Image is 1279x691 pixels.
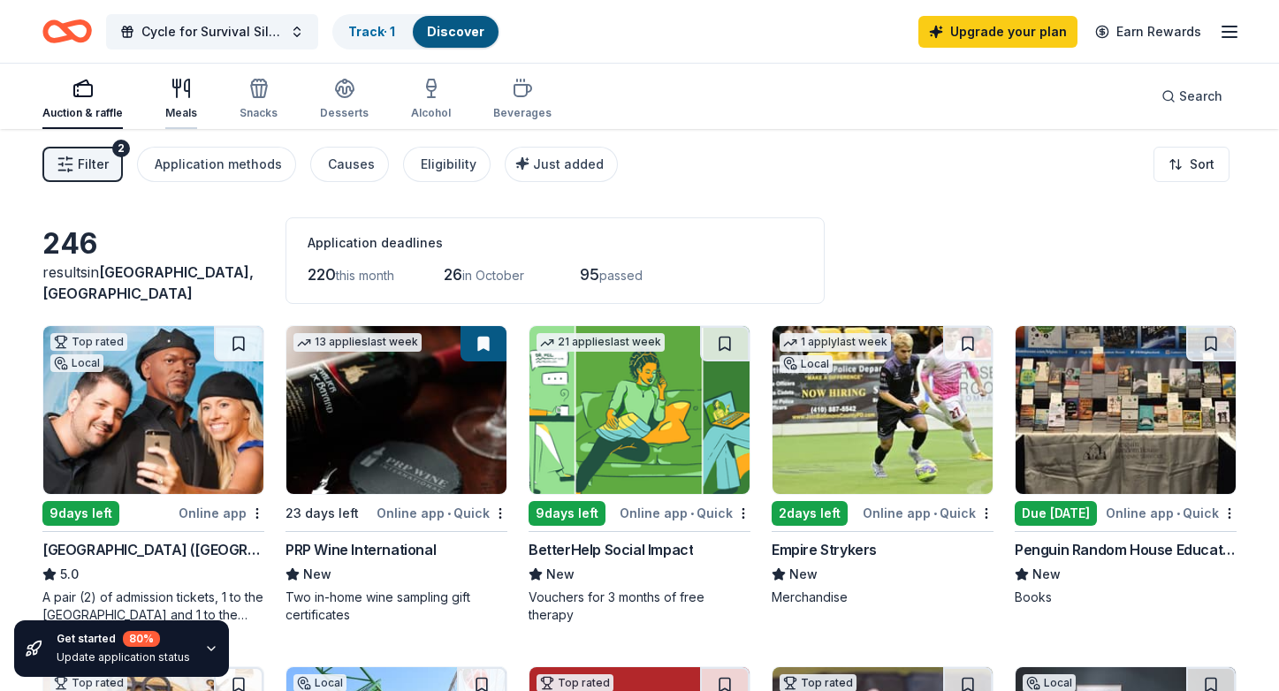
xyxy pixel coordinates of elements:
[42,263,254,302] span: [GEOGRAPHIC_DATA], [GEOGRAPHIC_DATA]
[377,502,507,524] div: Online app Quick
[1153,147,1230,182] button: Sort
[493,106,552,120] div: Beverages
[320,71,369,129] button: Desserts
[155,154,282,175] div: Application methods
[780,333,891,352] div: 1 apply last week
[493,71,552,129] button: Beverages
[529,539,693,560] div: BetterHelp Social Impact
[933,506,937,520] span: •
[1015,501,1097,526] div: Due [DATE]
[179,502,264,524] div: Online app
[1015,539,1237,560] div: Penguin Random House Education
[529,326,750,494] img: Image for BetterHelp Social Impact
[240,106,278,120] div: Snacks
[42,71,123,129] button: Auction & raffle
[310,147,389,182] button: Causes
[529,325,750,624] a: Image for BetterHelp Social Impact21 applieslast week9days leftOnline app•QuickBetterHelp Social ...
[533,156,604,171] span: Just added
[772,501,848,526] div: 2 days left
[529,588,750,624] div: Vouchers for 3 months of free therapy
[580,265,599,284] span: 95
[240,71,278,129] button: Snacks
[1176,506,1180,520] span: •
[1015,325,1237,606] a: Image for Penguin Random House EducationDue [DATE]Online app•QuickPenguin Random House EducationN...
[537,333,665,352] div: 21 applies last week
[328,154,375,175] div: Causes
[57,631,190,647] div: Get started
[60,564,79,585] span: 5.0
[42,539,264,560] div: [GEOGRAPHIC_DATA] ([GEOGRAPHIC_DATA])
[1016,326,1236,494] img: Image for Penguin Random House Education
[137,147,296,182] button: Application methods
[1147,79,1237,114] button: Search
[1106,502,1237,524] div: Online app Quick
[57,650,190,664] div: Update application status
[599,268,643,283] span: passed
[165,71,197,129] button: Meals
[106,14,318,49] button: Cycle for Survival Silent Auction
[1032,564,1061,585] span: New
[348,24,395,39] a: Track· 1
[1015,588,1237,606] div: Books
[141,21,283,42] span: Cycle for Survival Silent Auction
[505,147,618,182] button: Just added
[620,502,750,524] div: Online app Quick
[411,71,451,129] button: Alcohol
[863,502,994,524] div: Online app Quick
[42,226,264,262] div: 246
[42,147,123,182] button: Filter2
[411,106,451,120] div: Alcohol
[772,325,994,606] a: Image for Empire Strykers1 applylast weekLocal2days leftOnline app•QuickEmpire StrykersNewMerchan...
[42,106,123,120] div: Auction & raffle
[320,106,369,120] div: Desserts
[332,14,500,49] button: Track· 1Discover
[780,355,833,373] div: Local
[165,106,197,120] div: Meals
[690,506,694,520] span: •
[285,503,359,524] div: 23 days left
[43,326,263,494] img: Image for Hollywood Wax Museum (Hollywood)
[42,501,119,526] div: 9 days left
[336,268,394,283] span: this month
[789,564,818,585] span: New
[444,265,462,284] span: 26
[772,539,877,560] div: Empire Strykers
[1085,16,1212,48] a: Earn Rewards
[403,147,491,182] button: Eligibility
[772,588,994,606] div: Merchandise
[447,506,451,520] span: •
[1179,86,1222,107] span: Search
[773,326,993,494] img: Image for Empire Strykers
[529,501,605,526] div: 9 days left
[78,154,109,175] span: Filter
[546,564,575,585] span: New
[42,262,264,304] div: results
[123,631,160,647] div: 80 %
[293,333,422,352] div: 13 applies last week
[918,16,1077,48] a: Upgrade your plan
[308,265,336,284] span: 220
[303,564,331,585] span: New
[42,263,254,302] span: in
[42,588,264,624] div: A pair (2) of admission tickets, 1 to the [GEOGRAPHIC_DATA] and 1 to the [GEOGRAPHIC_DATA]
[285,539,436,560] div: PRP Wine International
[286,326,506,494] img: Image for PRP Wine International
[42,11,92,52] a: Home
[50,333,127,351] div: Top rated
[50,354,103,372] div: Local
[427,24,484,39] a: Discover
[285,325,507,624] a: Image for PRP Wine International13 applieslast week23 days leftOnline app•QuickPRP Wine Internati...
[462,268,524,283] span: in October
[421,154,476,175] div: Eligibility
[308,232,803,254] div: Application deadlines
[1190,154,1214,175] span: Sort
[42,325,264,624] a: Image for Hollywood Wax Museum (Hollywood)Top ratedLocal9days leftOnline app[GEOGRAPHIC_DATA] ([G...
[112,140,130,157] div: 2
[285,588,507,624] div: Two in-home wine sampling gift certificates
